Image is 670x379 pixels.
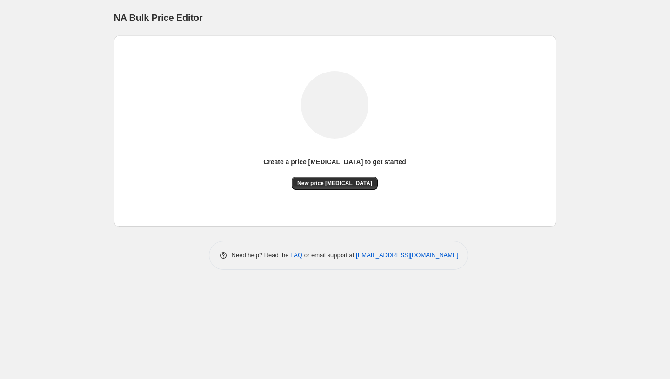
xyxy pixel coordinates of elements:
a: FAQ [290,252,302,259]
p: Create a price [MEDICAL_DATA] to get started [263,157,406,166]
button: New price [MEDICAL_DATA] [292,177,378,190]
a: [EMAIL_ADDRESS][DOMAIN_NAME] [356,252,458,259]
span: or email support at [302,252,356,259]
span: NA Bulk Price Editor [114,13,203,23]
span: New price [MEDICAL_DATA] [297,180,372,187]
span: Need help? Read the [232,252,291,259]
